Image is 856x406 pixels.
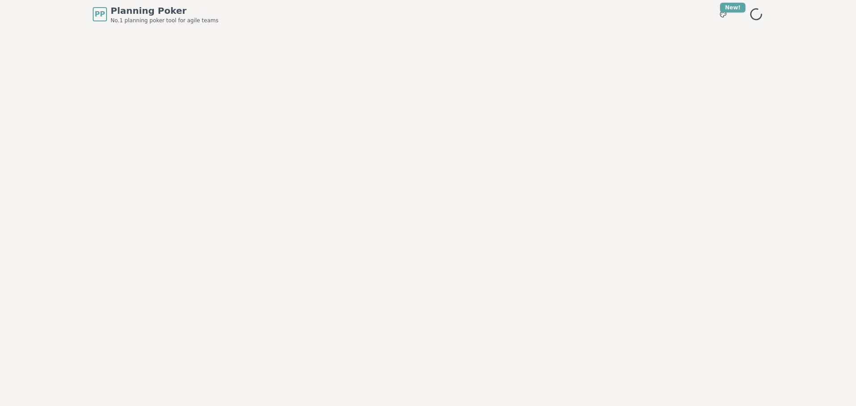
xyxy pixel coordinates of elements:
span: No.1 planning poker tool for agile teams [111,17,218,24]
a: PPPlanning PokerNo.1 planning poker tool for agile teams [93,4,218,24]
button: New! [715,6,731,22]
div: New! [720,3,745,12]
span: Planning Poker [111,4,218,17]
span: PP [95,9,105,20]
